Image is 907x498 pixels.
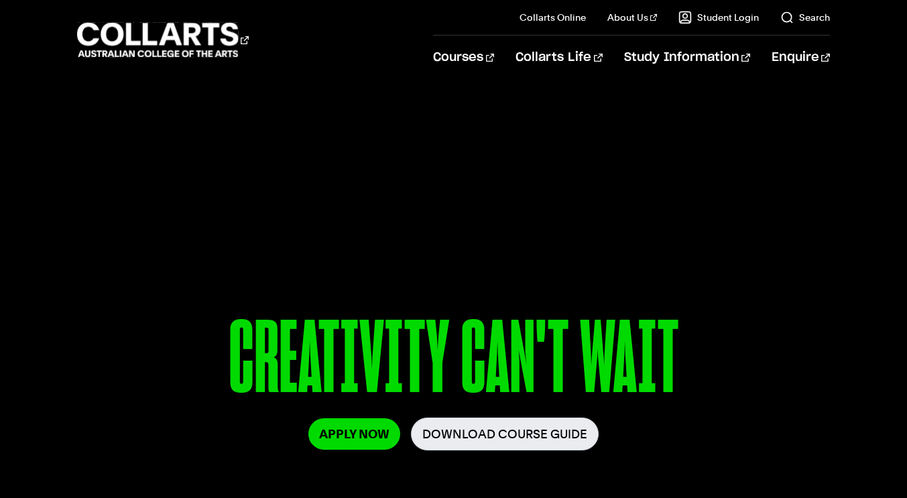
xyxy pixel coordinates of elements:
[308,418,400,450] a: Apply Now
[433,36,494,80] a: Courses
[411,418,599,450] a: Download Course Guide
[516,36,602,80] a: Collarts Life
[520,11,586,24] a: Collarts Online
[678,11,759,24] a: Student Login
[780,11,830,24] a: Search
[607,11,657,24] a: About Us
[772,36,830,80] a: Enquire
[77,21,249,59] div: Go to homepage
[624,36,750,80] a: Study Information
[77,307,830,418] p: CREATIVITY CAN'T WAIT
